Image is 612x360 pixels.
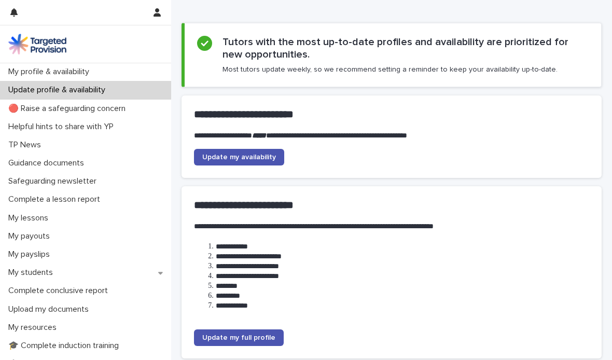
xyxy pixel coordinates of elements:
[4,341,127,351] p: 🎓 Complete induction training
[4,122,122,132] p: Helpful hints to share with YP
[4,195,108,204] p: Complete a lesson report
[4,85,114,95] p: Update profile & availability
[4,213,57,223] p: My lessons
[222,36,589,61] h2: Tutors with the most up-to-date profiles and availability are prioritized for new opportunities.
[202,154,276,161] span: Update my availability
[8,34,66,54] img: M5nRWzHhSzIhMunXDL62
[4,250,58,259] p: My payslips
[4,323,65,333] p: My resources
[222,65,558,74] p: Most tutors update weekly, so we recommend setting a reminder to keep your availability up-to-date.
[4,231,58,241] p: My payouts
[194,329,284,346] a: Update my full profile
[4,67,98,77] p: My profile & availability
[4,176,105,186] p: Safeguarding newsletter
[202,334,275,341] span: Update my full profile
[4,158,92,168] p: Guidance documents
[4,304,97,314] p: Upload my documents
[4,104,134,114] p: 🔴 Raise a safeguarding concern
[4,268,61,278] p: My students
[194,149,284,165] a: Update my availability
[4,286,116,296] p: Complete conclusive report
[4,140,49,150] p: TP News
